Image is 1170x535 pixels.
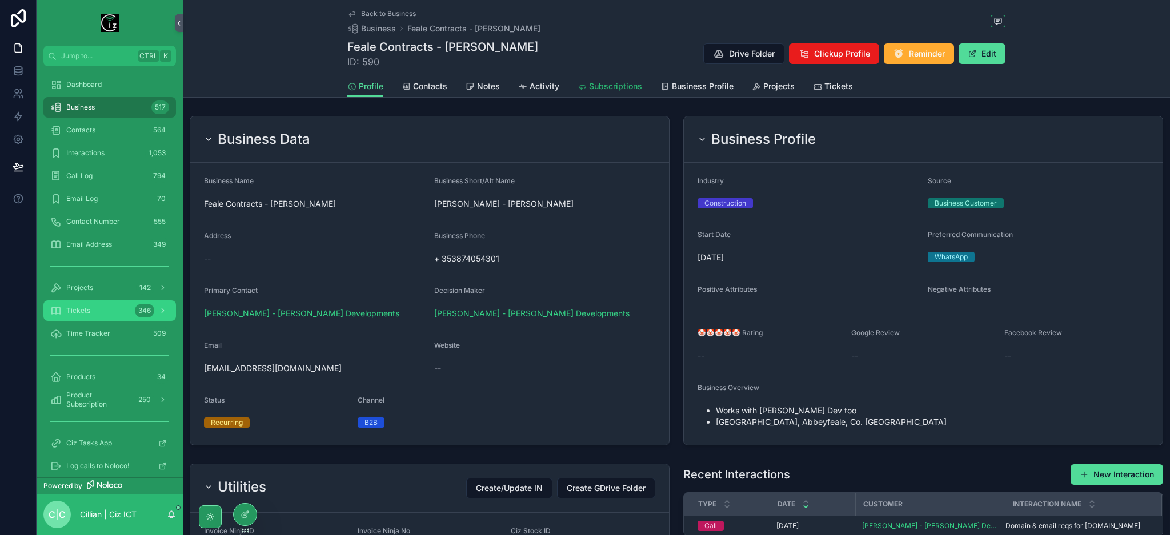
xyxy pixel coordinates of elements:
[1013,500,1081,509] span: Interaction Name
[150,238,169,251] div: 349
[43,389,176,410] a: Product Subscription250
[851,328,900,337] span: Google Review
[43,143,176,163] a: Interactions1,053
[660,76,734,99] a: Business Profile
[778,500,795,509] span: Date
[466,76,500,99] a: Notes
[434,308,630,319] span: [PERSON_NAME] - [PERSON_NAME] Developments
[814,48,870,59] span: Clickup Profile
[43,367,176,387] a: Products34
[683,466,790,482] h1: Recent Interactions
[135,393,154,407] div: 250
[204,176,254,185] span: Business Name
[928,176,951,185] span: Source
[347,76,383,98] a: Profile
[359,81,383,92] span: Profile
[43,97,176,118] a: Business517
[43,481,82,490] span: Powered by
[578,76,642,99] a: Subscriptions
[218,130,310,148] h2: Business Data
[136,281,154,295] div: 142
[150,215,169,228] div: 555
[66,283,93,292] span: Projects
[37,477,183,494] a: Powered by
[935,252,968,262] div: WhatsApp
[150,169,169,183] div: 794
[43,74,176,95] a: Dashboard
[66,439,112,448] span: Ciz Tasks App
[66,461,129,470] span: Log calls to Noloco!
[204,253,211,264] span: --
[49,508,66,521] span: C|C
[434,253,579,264] span: + 353874054301
[145,146,169,160] div: 1,053
[1071,464,1163,485] button: New Interaction
[589,81,642,92] span: Subscriptions
[567,482,646,494] span: Create GDrive Folder
[703,43,784,64] button: Drive Folder
[434,341,460,349] span: Website
[204,363,425,374] span: [EMAIL_ADDRESS][DOMAIN_NAME]
[150,123,169,137] div: 564
[704,198,746,208] div: Construction
[698,328,763,337] span: 🤡🤡🤡🤡🤡 Rating
[211,417,243,428] div: Recurring
[862,521,998,530] a: [PERSON_NAME] - [PERSON_NAME] Developments
[80,509,137,520] p: Cillian | Ciz ICT
[66,103,95,112] span: Business
[138,50,159,62] span: Ctrl
[66,306,90,315] span: Tickets
[358,526,410,535] span: Invoice Ninja No
[347,39,538,55] h1: Feale Contracts - [PERSON_NAME]
[928,230,1013,239] span: Preferred Communication
[716,405,1149,416] li: Works with [PERSON_NAME] Dev too
[477,81,500,92] span: Notes
[909,48,945,59] span: Reminder
[358,396,384,404] span: Channel
[150,327,169,340] div: 509
[434,363,441,374] span: --
[204,526,254,535] span: Invoice Ninja ID
[66,217,120,226] span: Contact Number
[43,120,176,140] a: Contacts564
[347,23,396,34] a: Business
[43,234,176,255] a: Email Address349
[434,198,655,210] span: [PERSON_NAME] - [PERSON_NAME]
[135,304,154,317] div: 346
[43,300,176,321] a: Tickets346
[530,81,559,92] span: Activity
[347,55,538,69] span: ID: 590
[43,433,176,453] a: Ciz Tasks App
[218,478,266,496] h2: Utilities
[204,396,225,404] span: Status
[752,76,795,99] a: Projects
[43,166,176,186] a: Call Log794
[935,198,997,208] div: Business Customer
[729,48,775,59] span: Drive Folder
[824,81,853,92] span: Tickets
[66,80,102,89] span: Dashboard
[154,192,169,206] div: 70
[204,308,399,319] a: [PERSON_NAME] - [PERSON_NAME] Developments
[43,46,176,66] button: Jump to...CtrlK
[66,391,130,409] span: Product Subscription
[776,521,799,530] p: [DATE]
[884,43,954,64] button: Reminder
[863,500,903,509] span: Customer
[763,81,795,92] span: Projects
[928,285,991,293] span: Negative Attributes
[434,286,485,295] span: Decision Maker
[43,277,176,298] a: Projects142
[466,478,552,498] button: Create/Update IN
[66,148,105,158] span: Interactions
[959,43,1005,64] button: Edit
[813,76,853,99] a: Tickets
[789,43,879,64] button: Clickup Profile
[476,482,543,494] span: Create/Update IN
[1004,350,1011,361] span: --
[518,76,559,99] a: Activity
[698,252,919,263] span: [DATE]
[66,329,110,338] span: Time Tracker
